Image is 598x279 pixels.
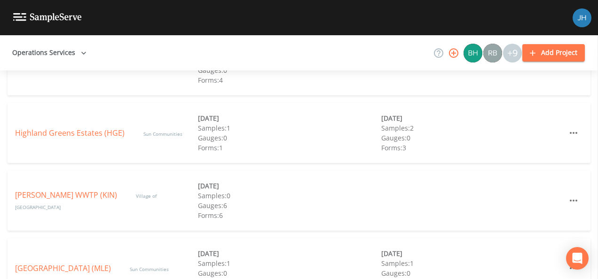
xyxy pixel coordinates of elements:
div: Gauges: 0 [381,268,564,278]
div: Samples: 1 [381,258,564,268]
div: [DATE] [381,248,564,258]
div: [DATE] [198,113,381,123]
div: +9 [503,44,522,62]
img: logo [13,13,82,22]
div: Gauges: 0 [198,268,381,278]
div: Gauges: 0 [381,133,564,143]
span: Sun Communities [143,131,182,137]
div: Samples: 2 [381,123,564,133]
a: [GEOGRAPHIC_DATA] (MLE) [15,263,111,273]
a: [PERSON_NAME] WWTP (KIN) [15,190,117,200]
div: Gauges: 6 [198,201,381,210]
div: Gauges: 0 [198,133,381,143]
div: Ryan Burke [483,44,503,62]
div: Samples: 1 [198,123,381,133]
img: 3e785c038355cbcf7b7e63a9c7d19890 [483,44,502,62]
div: Forms: 6 [198,210,381,220]
div: Forms: 1 [198,143,381,153]
span: Sun Communities [130,266,169,272]
button: Add Project [522,44,585,62]
img: c62b08bfff9cfec2b7df4e6d8aaf6fcd [464,44,482,62]
div: [DATE] [198,248,381,258]
div: [DATE] [381,113,564,123]
div: Forms: 4 [198,75,381,85]
div: Bert hewitt [463,44,483,62]
div: Samples: 0 [198,191,381,201]
a: Highland Greens Estates (HGE) [15,128,125,138]
img: 84dca5caa6e2e8dac459fb12ff18e533 [573,8,591,27]
div: Forms: 3 [381,143,564,153]
div: Open Intercom Messenger [566,247,589,270]
div: Samples: 1 [198,258,381,268]
div: [DATE] [198,181,381,191]
button: Operations Services [8,44,90,62]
